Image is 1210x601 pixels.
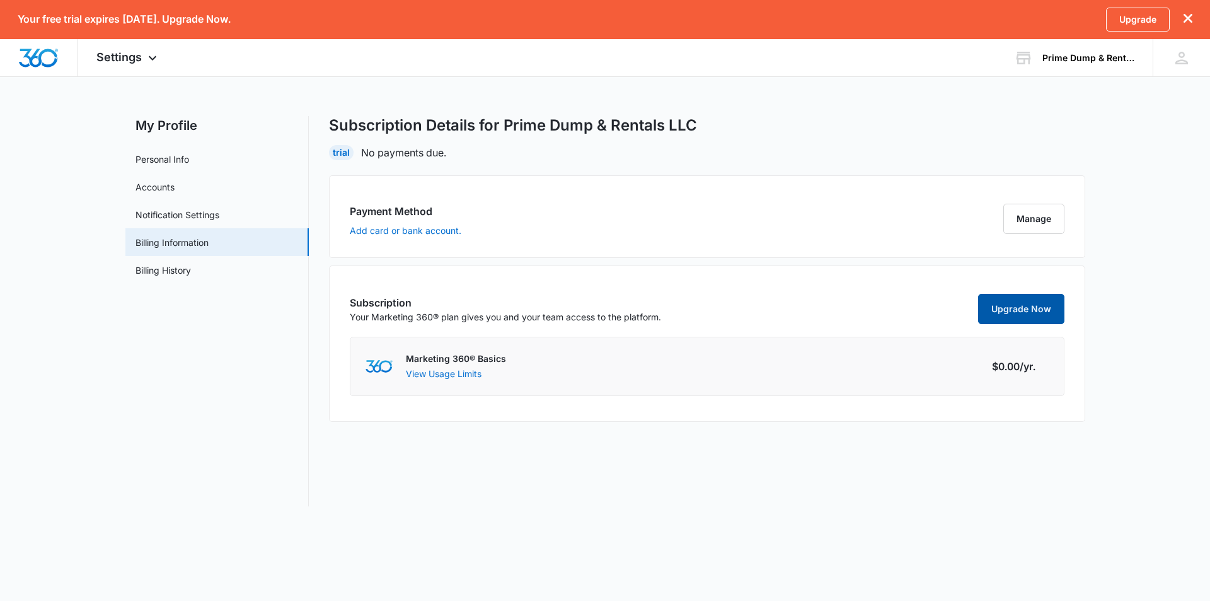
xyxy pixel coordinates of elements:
[135,236,209,249] a: Billing Information
[406,353,506,365] p: Marketing 360® Basics
[329,116,697,135] h1: Subscription Details for Prime Dump & Rentals LLC
[18,13,231,25] p: Your free trial expires [DATE]. Upgrade Now.
[361,145,446,160] p: No payments due.
[1106,8,1170,32] a: Upgrade
[350,310,661,324] p: Your Marketing 360® plan gives you and your team access to the platform.
[350,226,461,235] button: Add card or bank account.
[1184,13,1192,25] button: dismiss this dialog
[96,50,142,64] span: Settings
[350,204,461,219] h3: Payment Method
[135,153,189,166] a: Personal Info
[350,295,661,310] h3: Subscription
[135,264,191,277] a: Billing History
[1020,359,1035,374] span: /yr.
[1042,53,1134,63] div: account name
[992,359,1051,374] div: $0.00
[406,367,481,380] button: View Usage Limits
[135,180,175,194] a: Accounts
[1003,204,1064,234] button: Manage
[135,208,219,221] a: Notification Settings
[125,116,309,135] h2: My Profile
[78,39,179,76] div: Settings
[329,145,354,160] div: Trial
[978,294,1064,324] a: Upgrade Now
